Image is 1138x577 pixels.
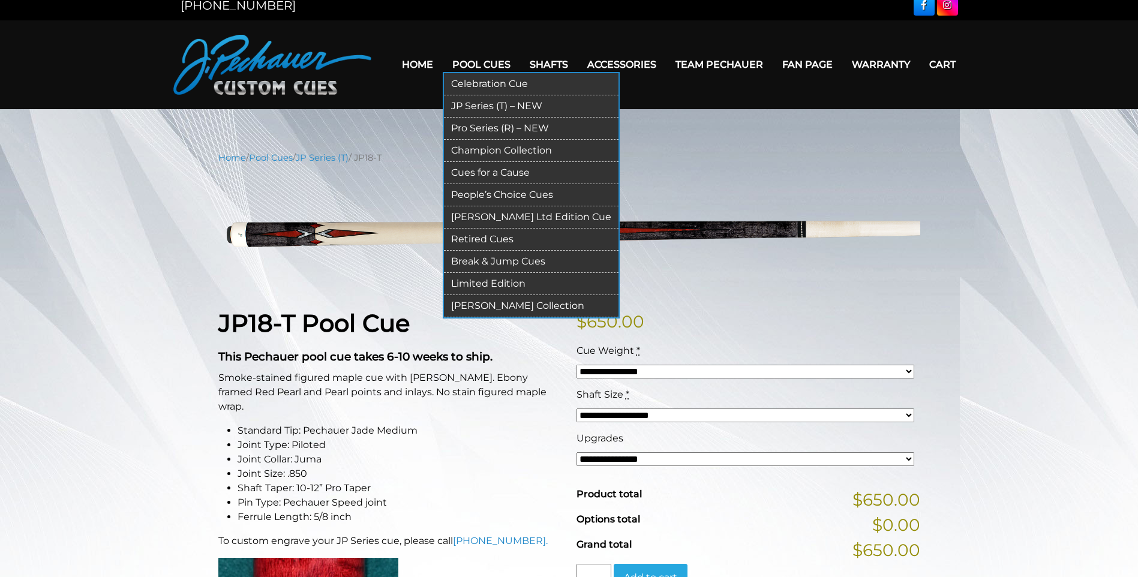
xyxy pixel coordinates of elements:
nav: Breadcrumb [218,151,920,164]
span: Cue Weight [576,345,634,356]
li: Joint Collar: Juma [238,452,562,467]
a: Shafts [520,49,578,80]
span: $0.00 [872,512,920,537]
a: JP Series (T) [296,152,349,163]
span: $ [576,311,587,332]
a: [PERSON_NAME] Ltd Edition Cue [444,206,618,229]
a: JP Series (T) – NEW [444,95,618,118]
p: Smoke-stained figured maple cue with [PERSON_NAME]. Ebony framed Red Pearl and Pearl points and i... [218,371,562,414]
li: Pin Type: Pechauer Speed joint [238,495,562,510]
a: Limited Edition [444,273,618,295]
span: Upgrades [576,432,623,444]
li: Standard Tip: Pechauer Jade Medium [238,423,562,438]
span: Grand total [576,539,632,550]
a: Home [392,49,443,80]
img: jp18-T.png [218,173,920,290]
a: Warranty [842,49,920,80]
a: Team Pechauer [666,49,773,80]
a: People’s Choice Cues [444,184,618,206]
a: Champion Collection [444,140,618,162]
a: [PERSON_NAME] Collection [444,295,618,317]
a: Celebration Cue [444,73,618,95]
a: Fan Page [773,49,842,80]
span: $650.00 [852,487,920,512]
strong: JP18-T Pool Cue [218,308,410,338]
a: Accessories [578,49,666,80]
li: Joint Type: Piloted [238,438,562,452]
span: Product total [576,488,642,500]
bdi: 650.00 [576,311,644,332]
span: Options total [576,513,640,525]
img: Pechauer Custom Cues [173,35,371,95]
a: Pool Cues [249,152,293,163]
a: Cart [920,49,965,80]
a: Retired Cues [444,229,618,251]
a: Pool Cues [443,49,520,80]
span: $650.00 [852,537,920,563]
a: Pro Series (R) – NEW [444,118,618,140]
li: Shaft Taper: 10-12” Pro Taper [238,481,562,495]
p: To custom engrave your JP Series cue, please call [218,534,562,548]
a: Home [218,152,246,163]
span: Shaft Size [576,389,623,400]
a: Cues for a Cause [444,162,618,184]
li: Ferrule Length: 5/8 inch [238,510,562,524]
abbr: required [626,389,629,400]
abbr: required [636,345,640,356]
li: Joint Size: .850 [238,467,562,481]
a: Break & Jump Cues [444,251,618,273]
strong: This Pechauer pool cue takes 6-10 weeks to ship. [218,350,493,363]
a: [PHONE_NUMBER]. [453,535,548,546]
